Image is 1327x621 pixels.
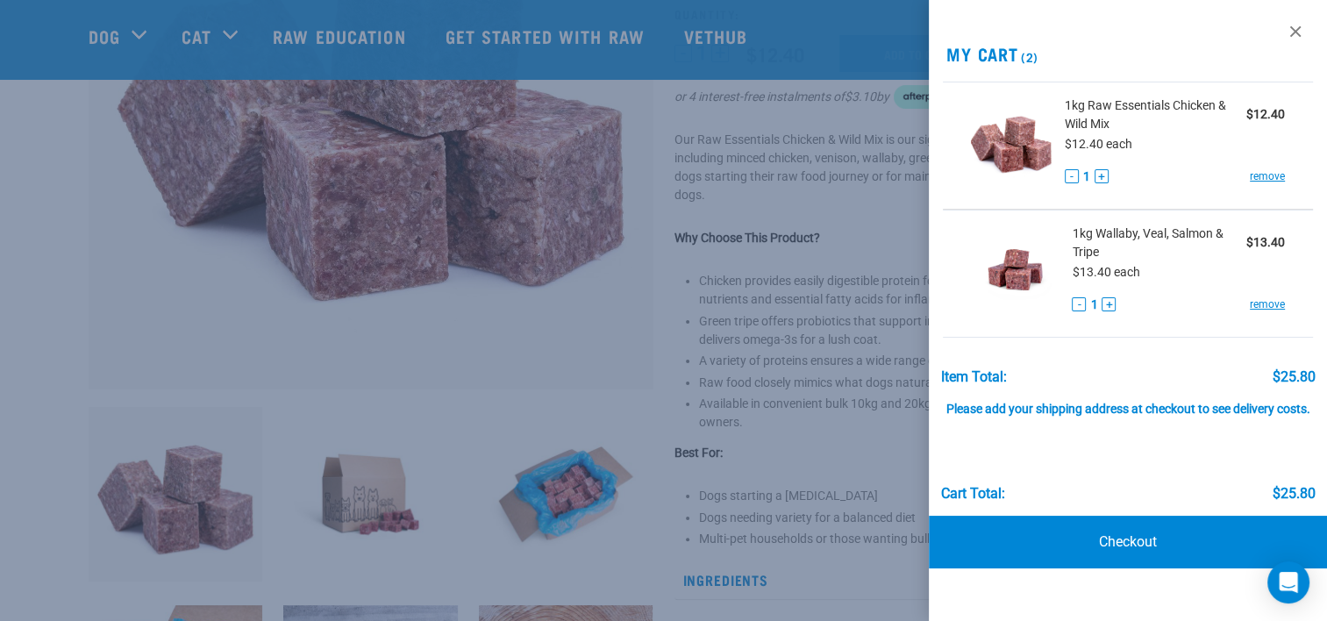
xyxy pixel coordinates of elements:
[1246,107,1285,121] strong: $12.40
[941,486,1005,502] div: Cart total:
[1072,265,1139,279] span: $13.40 each
[1065,137,1132,151] span: $12.40 each
[1095,169,1109,183] button: +
[971,225,1059,315] img: Wallaby, Veal, Salmon & Tripe
[941,369,1007,385] div: Item Total:
[1102,297,1116,311] button: +
[1072,297,1086,311] button: -
[1083,168,1090,186] span: 1
[941,385,1316,417] div: Please add your shipping address at checkout to see delivery costs.
[1090,296,1097,314] span: 1
[1272,486,1315,502] div: $25.80
[971,96,1052,187] img: Raw Essentials Chicken & Wild Mix
[1272,369,1315,385] div: $25.80
[1250,296,1285,312] a: remove
[929,44,1327,64] h2: My Cart
[1018,54,1038,60] span: (2)
[1267,561,1309,603] div: Open Intercom Messenger
[1065,96,1246,133] span: 1kg Raw Essentials Chicken & Wild Mix
[1250,168,1285,184] a: remove
[1065,169,1079,183] button: -
[1246,235,1285,249] strong: $13.40
[1072,225,1246,261] span: 1kg Wallaby, Veal, Salmon & Tripe
[929,516,1327,568] a: Checkout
